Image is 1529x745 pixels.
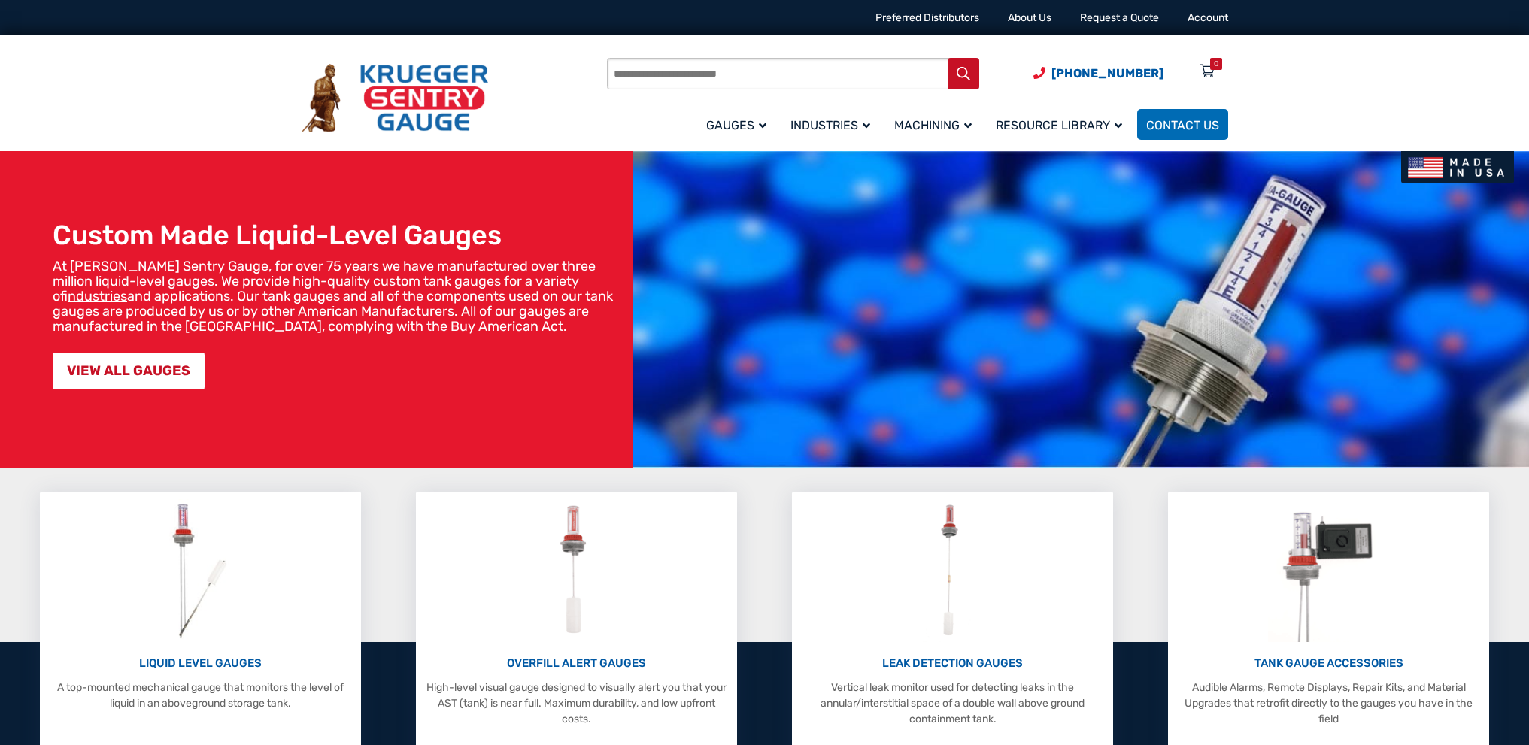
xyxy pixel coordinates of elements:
p: LIQUID LEVEL GAUGES [47,655,353,672]
a: Phone Number (920) 434-8860 [1033,64,1163,83]
a: Resource Library [987,107,1137,142]
img: bg_hero_bannerksentry [633,151,1529,468]
img: Overfill Alert Gauges [543,499,610,642]
img: Leak Detection Gauges [923,499,982,642]
p: OVERFILL ALERT GAUGES [423,655,730,672]
p: A top-mounted mechanical gauge that monitors the level of liquid in an aboveground storage tank. [47,680,353,711]
a: industries [68,288,127,304]
img: Made In USA [1401,151,1514,183]
span: [PHONE_NUMBER] [1051,66,1163,80]
img: Tank Gauge Accessories [1268,499,1389,642]
h1: Custom Made Liquid-Level Gauges [53,219,626,251]
p: TANK GAUGE ACCESSORIES [1176,655,1482,672]
img: Krueger Sentry Gauge [302,64,488,133]
a: Industries [781,107,885,142]
span: Resource Library [996,118,1122,132]
a: Machining [885,107,987,142]
p: Audible Alarms, Remote Displays, Repair Kits, and Material Upgrades that retrofit directly to the... [1176,680,1482,727]
a: About Us [1008,11,1051,24]
span: Contact Us [1146,118,1219,132]
span: Machining [894,118,972,132]
p: At [PERSON_NAME] Sentry Gauge, for over 75 years we have manufactured over three million liquid-l... [53,259,626,334]
span: Gauges [706,118,766,132]
p: High-level visual gauge designed to visually alert you that your AST (tank) is near full. Maximum... [423,680,730,727]
p: Vertical leak monitor used for detecting leaks in the annular/interstitial space of a double wall... [799,680,1106,727]
span: Industries [790,118,870,132]
a: Gauges [697,107,781,142]
a: Contact Us [1137,109,1228,140]
a: Account [1188,11,1228,24]
a: Preferred Distributors [875,11,979,24]
img: Liquid Level Gauges [160,499,240,642]
div: 0 [1214,58,1218,70]
a: Request a Quote [1080,11,1159,24]
a: VIEW ALL GAUGES [53,353,205,389]
p: LEAK DETECTION GAUGES [799,655,1106,672]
